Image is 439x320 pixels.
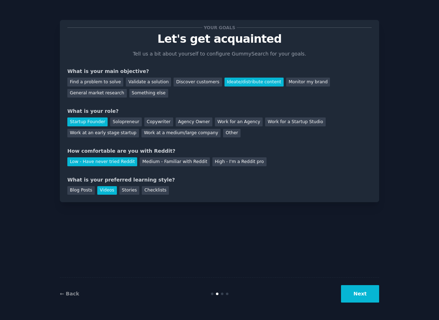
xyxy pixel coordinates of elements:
[212,157,267,166] div: High - I'm a Reddit pro
[97,186,117,195] div: Videos
[286,78,330,86] div: Monitor my brand
[215,117,263,126] div: Work for an Agency
[223,129,241,138] div: Other
[141,129,221,138] div: Work at a medium/large company
[202,24,237,31] span: Your goals
[67,68,372,75] div: What is your main objective?
[67,78,123,86] div: Find a problem to solve
[67,33,372,45] p: Let's get acquainted
[60,291,79,297] a: ← Back
[119,186,139,195] div: Stories
[67,117,108,126] div: Startup Founder
[67,157,137,166] div: Low - Have never tried Reddit
[67,129,139,138] div: Work at an early stage startup
[144,117,173,126] div: Copywriter
[67,147,372,155] div: How comfortable are you with Reddit?
[67,89,127,98] div: General market research
[176,117,212,126] div: Agency Owner
[140,157,210,166] div: Medium - Familiar with Reddit
[265,117,325,126] div: Work for a Startup Studio
[174,78,222,86] div: Discover customers
[67,186,95,195] div: Blog Posts
[126,78,171,86] div: Validate a solution
[67,176,372,184] div: What is your preferred learning style?
[67,107,372,115] div: What is your role?
[129,89,168,98] div: Something else
[341,285,379,303] button: Next
[130,50,309,58] p: Tell us a bit about yourself to configure GummySearch for your goals.
[110,117,141,126] div: Solopreneur
[224,78,284,86] div: Ideate/distribute content
[142,186,169,195] div: Checklists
